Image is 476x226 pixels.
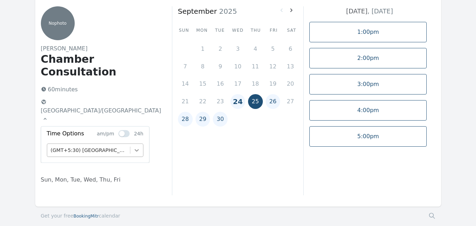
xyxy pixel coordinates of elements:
[346,7,367,15] strong: [DATE]
[230,94,245,109] button: 24
[213,112,228,127] button: 30
[283,42,298,56] button: 6
[41,20,75,26] p: No photo
[214,28,226,33] div: Tue
[178,94,193,109] button: 21
[73,214,99,219] span: BookingMitr
[248,94,263,109] button: 25
[196,42,210,56] button: 1
[178,59,193,74] button: 7
[41,44,161,53] h2: [PERSON_NAME]
[266,77,280,92] button: 19
[283,59,298,74] button: 13
[213,77,228,92] button: 16
[266,42,280,56] button: 5
[367,7,393,15] span: , [DATE]
[213,59,228,74] button: 9
[266,59,280,74] button: 12
[38,97,164,125] button: [GEOGRAPHIC_DATA]/[GEOGRAPHIC_DATA]
[196,94,210,109] button: 22
[230,59,245,74] button: 10
[213,94,228,109] button: 23
[309,48,427,68] a: 2:00pm
[230,77,245,92] button: 17
[196,59,210,74] button: 8
[309,100,427,121] a: 4:00pm
[283,94,298,109] button: 27
[178,7,217,16] strong: September
[47,129,95,138] div: Time Options
[248,42,263,56] button: 4
[41,53,161,78] h1: Chamber Consultation
[309,74,427,94] a: 3:00pm
[309,126,427,147] a: 5:00pm
[41,176,161,184] p: Sun, Mon, Tue, Wed, Thu, Fri
[38,84,161,95] p: 60 minutes
[248,59,263,74] button: 11
[248,77,263,92] button: 18
[266,94,280,109] button: 26
[134,131,143,136] span: 24h
[283,77,298,92] button: 20
[230,42,245,56] button: 3
[178,77,193,92] button: 14
[217,7,237,16] span: 2025
[196,28,208,33] div: Mon
[285,28,298,33] div: Sat
[249,28,262,33] div: Thu
[97,131,114,136] span: am/pm
[232,28,244,33] div: Wed
[309,22,427,42] a: 1:00pm
[196,77,210,92] button: 15
[178,28,190,33] div: Sun
[213,42,228,56] button: 2
[196,112,210,127] button: 29
[267,28,280,33] div: Fri
[178,112,193,127] button: 28
[41,212,120,219] a: Get your freeBookingMitrcalendar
